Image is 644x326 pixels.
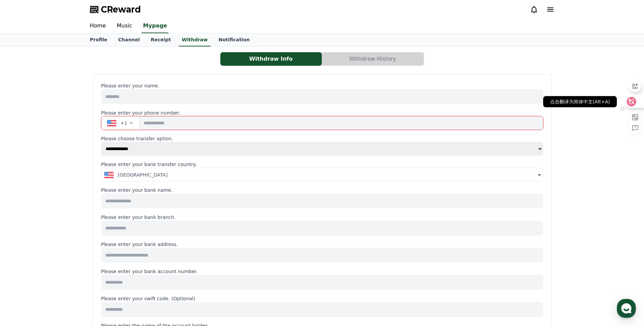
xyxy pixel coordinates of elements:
a: Notification [213,34,255,46]
a: Withdraw History [322,52,424,66]
a: Receipt [145,34,177,46]
a: Profile [85,34,113,46]
span: Home [17,225,29,230]
button: Withdraw Info [220,52,322,66]
p: Please choose transfer option. [101,135,543,142]
p: Please enter your name. [101,82,543,89]
a: Home [85,19,111,33]
p: Please enter your bank transfer country. [101,161,543,168]
p: Please enter your swift code. (Optional) [101,295,543,302]
a: Settings [88,215,130,232]
button: Withdraw History [322,52,424,66]
a: Messages [45,215,88,232]
span: [GEOGRAPHIC_DATA] [118,171,168,178]
p: Please enter your bank branch. [101,214,543,221]
p: Please enter your phone number. [101,109,543,116]
p: Please enter your bank name. [101,187,543,193]
span: Messages [56,225,76,231]
span: +1 [121,120,128,126]
p: Please enter your bank address. [101,241,543,248]
a: CReward [90,4,141,15]
a: Channel [113,34,145,46]
span: CReward [101,4,141,15]
a: Mypage [142,19,168,33]
a: Withdraw [179,34,210,46]
a: Music [111,19,138,33]
span: Settings [100,225,117,230]
a: Home [2,215,45,232]
p: Please enter your bank account number. [101,268,543,275]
